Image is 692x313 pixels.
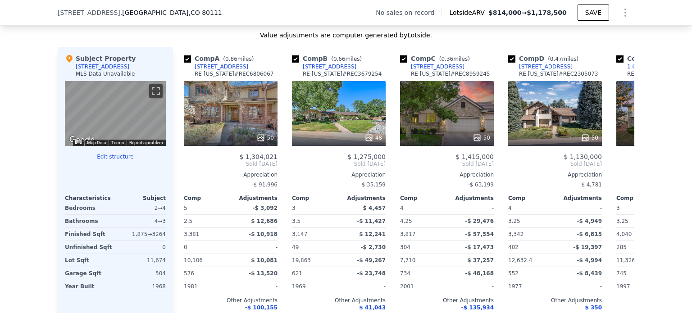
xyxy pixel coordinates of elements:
span: -$ 3,092 [253,205,278,211]
div: 1969 [292,280,337,293]
span: -$ 10,918 [249,231,278,237]
a: [STREET_ADDRESS] [184,63,248,70]
div: 3.5 [292,215,337,227]
div: Appreciation [184,171,278,178]
div: - [557,280,602,293]
div: [STREET_ADDRESS] [195,63,248,70]
span: 10,106 [184,257,203,263]
span: ( miles) [436,56,473,62]
span: Sold [DATE] [292,160,386,168]
div: - [341,280,386,293]
div: Year Built [65,280,114,293]
div: Comp [508,195,555,202]
span: $ 41,043 [359,304,386,311]
span: 12,632.4 [508,257,532,263]
span: 3,817 [400,231,415,237]
div: RE [US_STATE] # REC3679254 [303,70,382,77]
span: -$ 49,267 [357,257,386,263]
span: $814,000 [488,9,522,16]
span: , [GEOGRAPHIC_DATA] [120,8,222,17]
div: Garage Sqft [65,267,114,280]
div: Adjustments [231,195,278,202]
div: - [232,241,278,254]
span: -$ 91,996 [251,181,278,188]
div: [STREET_ADDRESS] [519,63,573,70]
span: 3 [616,205,620,211]
div: RE [US_STATE] # REC2305073 [519,70,598,77]
span: 745 [616,270,627,277]
div: [STREET_ADDRESS] [76,63,129,70]
span: $ 4,781 [581,181,602,188]
span: $ 1,304,021 [239,153,278,160]
span: 5 [184,205,187,211]
div: Comp C [400,54,473,63]
div: Comp D [508,54,582,63]
span: $ 1,415,000 [455,153,494,160]
span: -$ 17,473 [465,244,494,250]
div: Appreciation [292,171,386,178]
span: $ 37,257 [467,257,494,263]
div: Map [65,81,166,146]
span: Sold [DATE] [400,160,494,168]
span: 4 [508,205,512,211]
div: 1997 [616,280,661,293]
span: 0.86 [225,56,237,62]
span: ( miles) [219,56,257,62]
span: 3,147 [292,231,307,237]
span: $ 350 [585,304,602,311]
div: Other Adjustments [184,297,278,304]
div: 4 → 3 [117,215,166,227]
div: 2.5 [184,215,229,227]
div: 50 [256,133,274,142]
span: 4,040 [616,231,632,237]
span: 285 [616,244,627,250]
a: [STREET_ADDRESS] [400,63,464,70]
div: Comp [184,195,231,202]
span: 4 [400,205,404,211]
a: [STREET_ADDRESS] [508,63,573,70]
div: Finished Sqft [65,228,114,240]
span: -$ 29,476 [465,218,494,224]
div: Comp [292,195,339,202]
span: $ 12,686 [251,218,278,224]
div: - [449,202,494,214]
span: $ 4,457 [363,205,386,211]
span: $ 35,159 [362,181,386,188]
div: Adjustments [555,195,602,202]
div: 0 [117,241,166,254]
div: 1981 [184,280,229,293]
div: Comp B [292,54,365,63]
div: [STREET_ADDRESS] [411,63,464,70]
div: Comp E [616,54,689,63]
span: -$ 13,520 [249,270,278,277]
div: RE [US_STATE] # REC6806067 [195,70,274,77]
div: 3.25 [616,215,661,227]
span: 402 [508,244,519,250]
span: -$ 100,155 [245,304,278,311]
span: 734 [400,270,410,277]
span: Lotside ARV [449,8,488,17]
span: $ 10,081 [251,257,278,263]
div: 3.25 [508,215,553,227]
div: Adjustments [339,195,386,202]
div: Lot Sqft [65,254,114,267]
div: [STREET_ADDRESS] [303,63,356,70]
div: No sales on record [376,8,442,17]
span: 0.36 [441,56,453,62]
span: 3,342 [508,231,524,237]
div: - [232,280,278,293]
div: 50 [473,133,490,142]
div: 1968 [117,280,166,293]
span: 304 [400,244,410,250]
span: $ 1,275,000 [347,153,386,160]
span: -$ 8,439 [577,270,602,277]
a: 1 Canon Pl [616,63,656,70]
div: - [449,280,494,293]
span: ( miles) [544,56,582,62]
div: Comp [616,195,663,202]
span: $1,178,500 [527,9,567,16]
span: -$ 57,554 [465,231,494,237]
span: ( miles) [328,56,365,62]
span: 49 [292,244,299,250]
div: Subject Property [65,54,136,63]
